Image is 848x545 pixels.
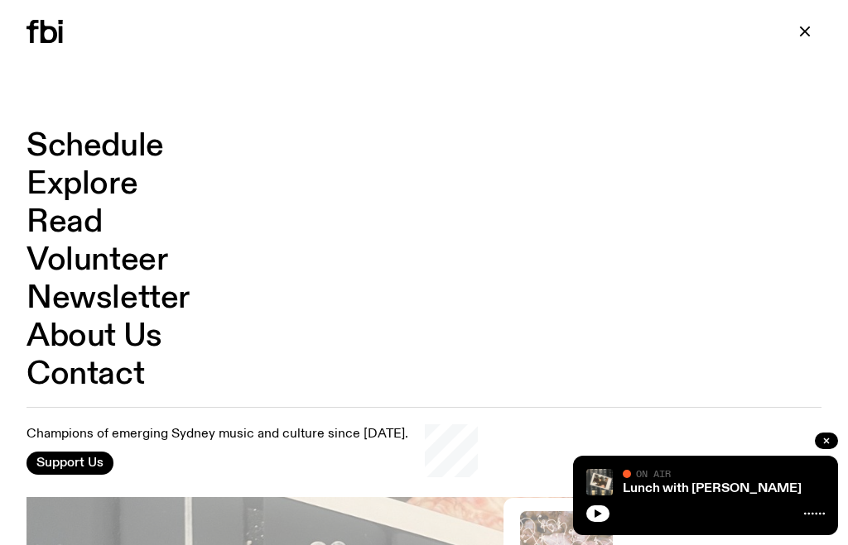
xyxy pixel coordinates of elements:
span: Support Us [36,456,104,471]
button: Support Us [26,452,113,475]
a: Newsletter [26,283,190,314]
a: Lunch with [PERSON_NAME] [623,482,802,495]
img: A polaroid of Ella Avni in the studio on top of the mixer which is also located in the studio. [586,469,613,495]
p: Champions of emerging Sydney music and culture since [DATE]. [26,427,408,442]
span: On Air [636,468,671,479]
a: Schedule [26,131,164,162]
a: Read [26,207,102,238]
a: Contact [26,359,144,390]
a: About Us [26,321,162,352]
a: Explore [26,169,137,200]
a: Volunteer [26,245,167,276]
